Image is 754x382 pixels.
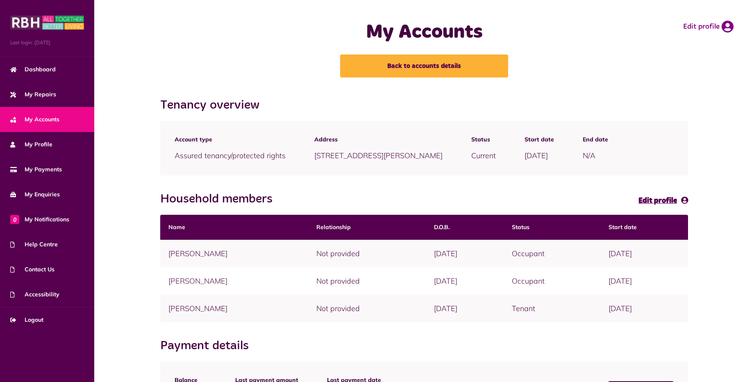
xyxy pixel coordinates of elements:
[583,151,595,160] span: N/A
[10,140,52,149] span: My Profile
[308,240,426,267] td: Not provided
[10,90,56,99] span: My Repairs
[638,195,688,207] a: Edit profile
[10,290,59,299] span: Accessibility
[600,215,688,240] th: Start date
[10,215,69,224] span: My Notifications
[504,215,600,240] th: Status
[160,267,308,295] td: [PERSON_NAME]
[504,267,600,295] td: Occupant
[504,240,600,267] td: Occupant
[160,215,308,240] th: Name
[10,115,59,124] span: My Accounts
[600,295,688,322] td: [DATE]
[308,295,426,322] td: Not provided
[426,295,504,322] td: [DATE]
[160,339,257,353] h2: Payment details
[314,135,443,144] span: Address
[10,190,60,199] span: My Enquiries
[504,295,600,322] td: Tenant
[268,20,581,44] h1: My Accounts
[308,267,426,295] td: Not provided
[160,98,268,113] h2: Tenancy overview
[471,135,496,144] span: Status
[638,197,677,205] span: Edit profile
[160,192,281,207] h2: Household members
[10,39,84,46] span: Last login: [DATE]
[10,14,84,31] img: MyRBH
[175,151,286,160] span: Assured tenancy/protected rights
[10,265,55,274] span: Contact Us
[583,135,608,144] span: End date
[160,240,308,267] td: [PERSON_NAME]
[160,295,308,322] td: [PERSON_NAME]
[10,165,62,174] span: My Payments
[600,240,688,267] td: [DATE]
[525,151,548,160] span: [DATE]
[426,240,504,267] td: [DATE]
[10,316,43,324] span: Logout
[10,65,56,74] span: Dashboard
[10,240,58,249] span: Help Centre
[10,215,19,224] span: 0
[600,267,688,295] td: [DATE]
[525,135,554,144] span: Start date
[426,267,504,295] td: [DATE]
[471,151,496,160] span: Current
[314,151,443,160] span: [STREET_ADDRESS][PERSON_NAME]
[683,20,734,33] a: Edit profile
[308,215,426,240] th: Relationship
[175,135,286,144] span: Account type
[426,215,504,240] th: D.O.B.
[340,55,508,77] a: Back to accounts details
